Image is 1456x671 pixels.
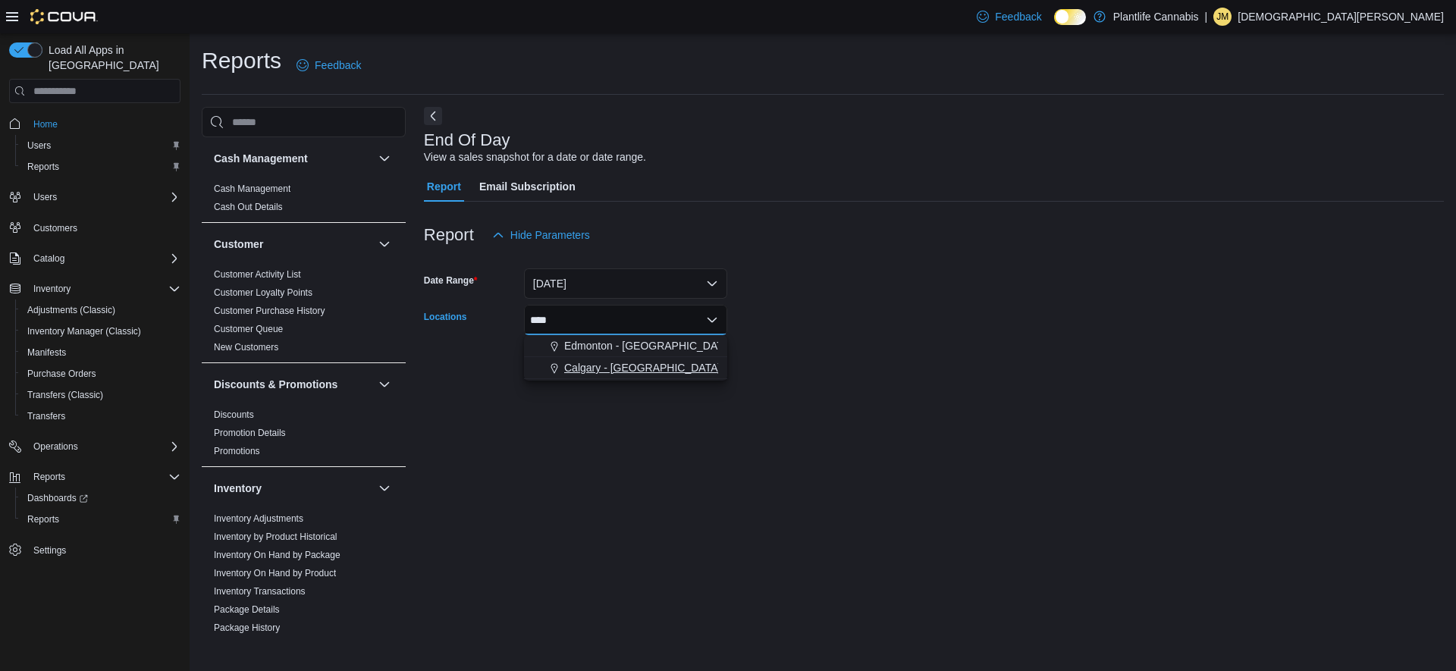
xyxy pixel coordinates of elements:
div: View a sales snapshot for a date or date range. [424,149,646,165]
button: Cash Management [375,149,394,168]
span: Users [27,140,51,152]
span: Manifests [27,346,66,359]
button: Reports [3,466,187,488]
div: Discounts & Promotions [202,406,406,466]
p: [DEMOGRAPHIC_DATA][PERSON_NAME] [1238,8,1444,26]
button: Close list of options [706,314,718,326]
span: Feedback [315,58,361,73]
button: Inventory [27,280,77,298]
span: Reports [21,510,180,528]
span: Customers [33,222,77,234]
h3: Cash Management [214,151,308,166]
a: New Customers [214,342,278,353]
button: Calgary - [GEOGRAPHIC_DATA] [524,357,727,379]
span: Catalog [27,249,180,268]
button: Transfers [15,406,187,427]
span: Hide Parameters [510,227,590,243]
span: Inventory by Product Historical [214,531,337,543]
span: Operations [27,437,180,456]
button: Transfers (Classic) [15,384,187,406]
span: Inventory Transactions [214,585,306,597]
span: Inventory Manager (Classic) [21,322,180,340]
a: Dashboards [15,488,187,509]
button: Hide Parameters [486,220,596,250]
a: Inventory Transactions [214,586,306,597]
h3: Inventory [214,481,262,496]
span: Customer Activity List [214,268,301,281]
span: Cash Management [214,183,290,195]
div: Customer [202,265,406,362]
a: Reports [21,510,65,528]
span: Product Expirations [214,640,293,652]
span: JM [1216,8,1228,26]
span: Feedback [995,9,1041,24]
button: Customers [3,217,187,239]
button: Catalog [27,249,71,268]
span: Settings [33,544,66,557]
button: Manifests [15,342,187,363]
button: Settings [3,539,187,561]
span: Transfers (Classic) [21,386,180,404]
button: Inventory [214,481,372,496]
a: Adjustments (Classic) [21,301,121,319]
a: Inventory On Hand by Package [214,550,340,560]
span: Settings [27,541,180,560]
div: Jaina Macdonald [1213,8,1232,26]
p: Plantlife Cannabis [1113,8,1199,26]
a: Settings [27,541,72,560]
span: Discounts [214,409,254,421]
span: Inventory On Hand by Product [214,567,336,579]
a: Cash Out Details [214,202,283,212]
a: Package History [214,622,280,633]
span: Customer Purchase History [214,305,325,317]
a: Package Details [214,604,280,615]
a: Promotions [214,446,260,456]
span: Package Details [214,604,280,616]
button: Discounts & Promotions [375,375,394,394]
a: Inventory On Hand by Product [214,568,336,579]
span: Report [427,171,461,202]
span: Home [27,114,180,133]
span: Adjustments (Classic) [21,301,180,319]
span: Inventory Manager (Classic) [27,325,141,337]
span: Dashboards [21,489,180,507]
span: Email Subscription [479,171,576,202]
span: Promotion Details [214,427,286,439]
button: Inventory Manager (Classic) [15,321,187,342]
a: Reports [21,158,65,176]
button: Discounts & Promotions [214,377,372,392]
p: | [1205,8,1208,26]
a: Cash Management [214,183,290,194]
span: Reports [27,468,180,486]
a: Inventory by Product Historical [214,531,337,542]
div: Choose from the following options [524,335,727,379]
button: Operations [3,436,187,457]
span: Inventory On Hand by Package [214,549,340,561]
span: Load All Apps in [GEOGRAPHIC_DATA] [42,42,180,73]
h1: Reports [202,45,281,76]
span: Purchase Orders [27,368,96,380]
button: Cash Management [214,151,372,166]
span: Inventory [33,283,71,295]
span: Home [33,118,58,130]
a: Dashboards [21,489,94,507]
span: Users [27,188,180,206]
span: Users [21,136,180,155]
a: Users [21,136,57,155]
button: Reports [27,468,71,486]
span: Catalog [33,252,64,265]
span: Transfers (Classic) [27,389,103,401]
button: Adjustments (Classic) [15,299,187,321]
a: Customer Loyalty Points [214,287,312,298]
span: Customer Queue [214,323,283,335]
a: Promotion Details [214,428,286,438]
a: Feedback [971,2,1047,32]
a: Discounts [214,409,254,420]
span: Customer Loyalty Points [214,287,312,299]
a: Customers [27,219,83,237]
span: Manifests [21,343,180,362]
nav: Complex example [9,106,180,600]
button: Users [27,188,63,206]
a: Customer Queue [214,324,283,334]
button: Customer [375,235,394,253]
